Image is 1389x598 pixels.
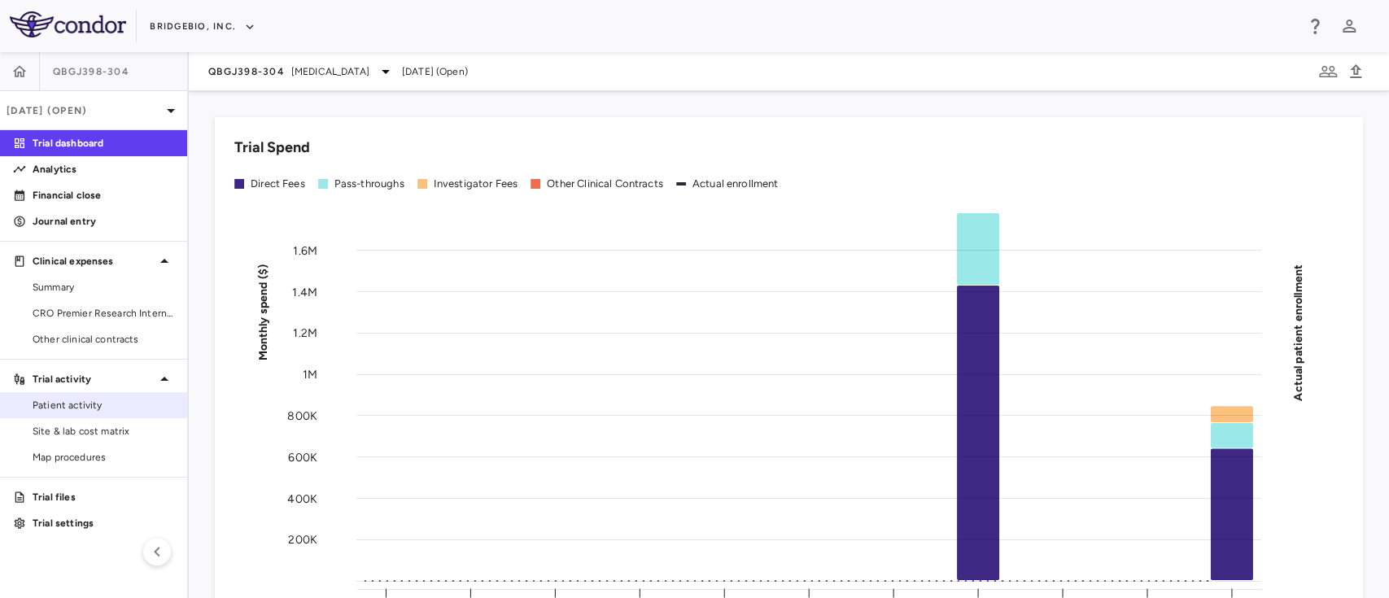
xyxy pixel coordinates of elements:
[7,103,161,118] p: [DATE] (Open)
[33,188,174,203] p: Financial close
[208,65,285,78] span: QBGJ398-304
[33,254,155,268] p: Clinical expenses
[33,306,174,321] span: CRO Premier Research International LLC
[292,285,317,299] tspan: 1.4M
[692,177,779,191] div: Actual enrollment
[33,490,174,504] p: Trial files
[33,214,174,229] p: Journal entry
[33,516,174,530] p: Trial settings
[287,408,317,422] tspan: 800K
[1291,264,1305,400] tspan: Actual patient enrollment
[402,64,468,79] span: [DATE] (Open)
[33,280,174,295] span: Summary
[288,450,317,464] tspan: 600K
[251,177,305,191] div: Direct Fees
[334,177,404,191] div: Pass-throughs
[33,450,174,465] span: Map procedures
[547,177,663,191] div: Other Clinical Contracts
[293,243,317,257] tspan: 1.6M
[33,424,174,439] span: Site & lab cost matrix
[150,14,256,40] button: BridgeBio, Inc.
[293,326,317,340] tspan: 1.2M
[33,398,174,412] span: Patient activity
[33,162,174,177] p: Analytics
[33,136,174,151] p: Trial dashboard
[33,372,155,386] p: Trial activity
[303,368,317,382] tspan: 1M
[291,64,369,79] span: [MEDICAL_DATA]
[288,533,317,547] tspan: 200K
[234,137,310,159] h6: Trial Spend
[434,177,518,191] div: Investigator Fees
[256,264,270,360] tspan: Monthly spend ($)
[287,491,317,505] tspan: 400K
[53,65,129,78] span: QBGJ398-304
[33,332,174,347] span: Other clinical contracts
[10,11,126,37] img: logo-full-SnFGN8VE.png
